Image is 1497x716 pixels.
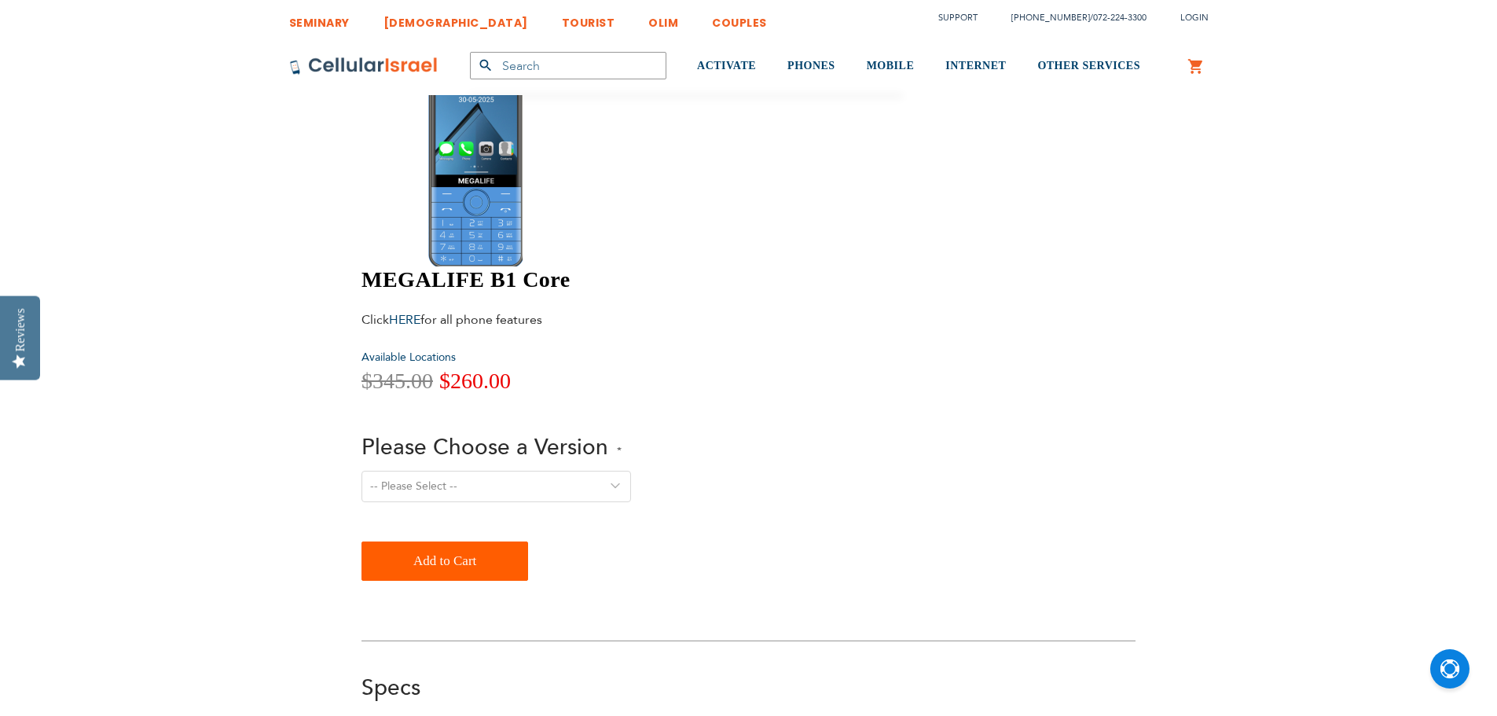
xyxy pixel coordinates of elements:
[361,432,608,462] span: Please Choose a Version
[1093,12,1147,24] a: 072-224-3300
[648,4,678,33] a: OLIM
[361,311,605,329] div: Click for all phone features
[562,4,615,33] a: TOURIST
[383,4,528,33] a: [DEMOGRAPHIC_DATA]
[361,673,420,703] a: Specs
[787,37,835,96] a: PHONES
[289,4,350,33] a: SEMINARY
[1180,12,1209,24] span: Login
[361,350,456,365] a: Available Locations
[361,542,528,581] button: Add to Cart
[787,60,835,72] span: PHONES
[439,369,511,393] span: $260.00
[712,4,767,33] a: COUPLES
[361,369,433,393] span: $345.00
[945,60,1006,72] span: INTERNET
[13,308,28,351] div: Reviews
[867,37,915,96] a: MOBILE
[1037,60,1140,72] span: OTHER SERVICES
[938,12,978,24] a: Support
[361,266,912,293] h1: MEGALIFE B1 Core
[697,60,756,72] span: ACTIVATE
[289,57,438,75] img: Cellular Israel Logo
[389,311,420,329] a: HERE
[697,37,756,96] a: ACTIVATE
[470,52,666,79] input: Search
[1011,12,1090,24] a: [PHONE_NUMBER]
[996,6,1147,29] li: /
[945,37,1006,96] a: INTERNET
[1037,37,1140,96] a: OTHER SERVICES
[428,39,523,266] img: MEGALIFE B1 Core
[867,60,915,72] span: MOBILE
[413,545,476,577] span: Add to Cart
